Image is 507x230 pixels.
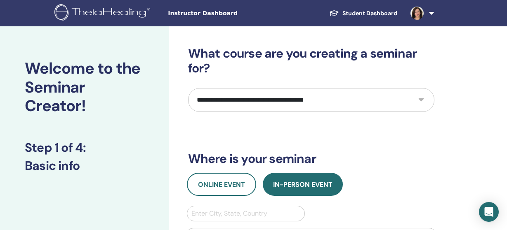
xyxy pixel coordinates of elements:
h3: Basic info [25,158,144,173]
img: graduation-cap-white.svg [329,9,339,16]
div: Open Intercom Messenger [479,202,499,222]
button: Online Event [187,173,256,196]
span: In-Person Event [273,180,332,189]
img: logo.png [54,4,153,23]
span: Instructor Dashboard [168,9,292,18]
a: Student Dashboard [323,6,404,21]
h3: What course are you creating a seminar for? [188,46,434,76]
button: In-Person Event [263,173,343,196]
h2: Welcome to the Seminar Creator! [25,59,144,116]
h3: Where is your seminar [188,151,434,166]
img: default.jpg [410,7,424,20]
span: Online Event [198,180,245,189]
h3: Step 1 of 4 : [25,140,144,155]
